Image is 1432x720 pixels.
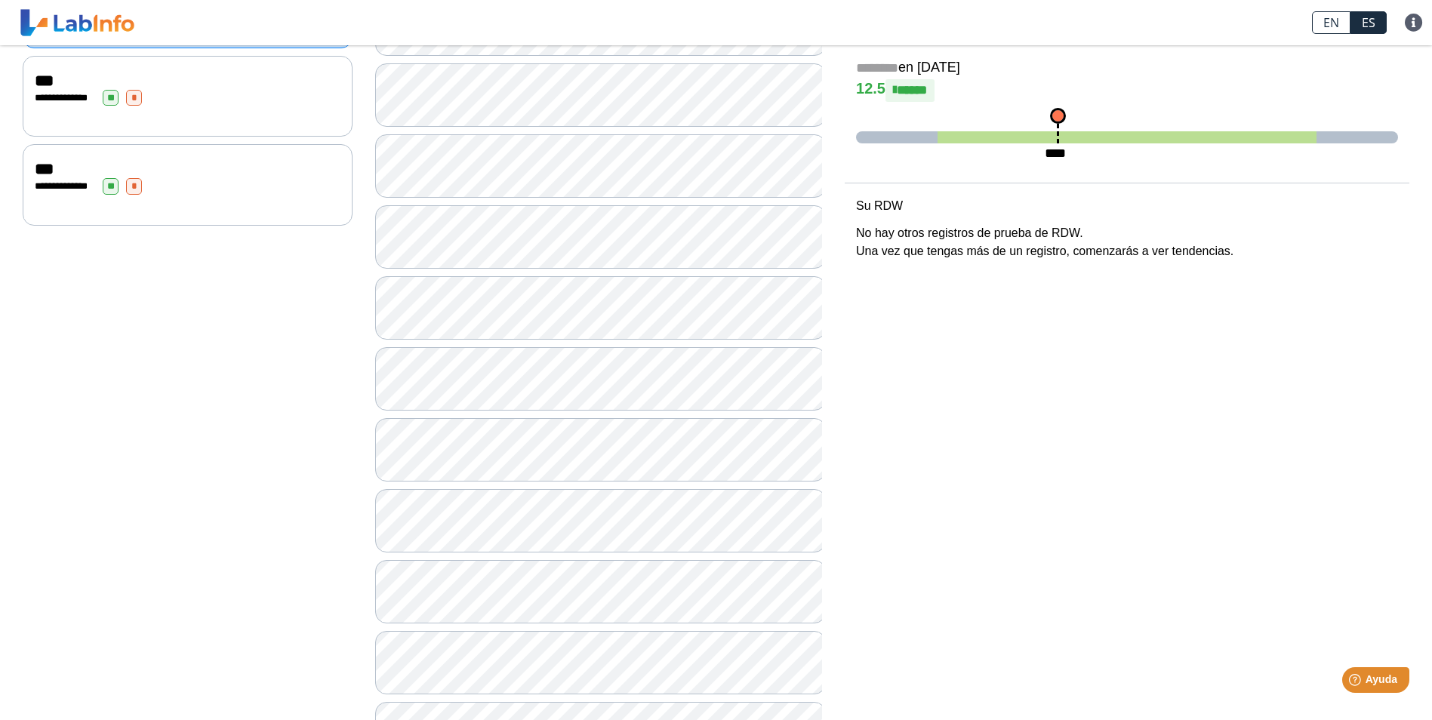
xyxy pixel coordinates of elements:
p: Su RDW [856,197,1398,215]
a: EN [1312,11,1350,34]
h4: 12.5 [856,79,1398,102]
a: ES [1350,11,1387,34]
iframe: Help widget launcher [1298,661,1415,703]
h5: en [DATE] [856,60,1398,77]
p: No hay otros registros de prueba de RDW. Una vez que tengas más de un registro, comenzarás a ver ... [856,224,1398,260]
